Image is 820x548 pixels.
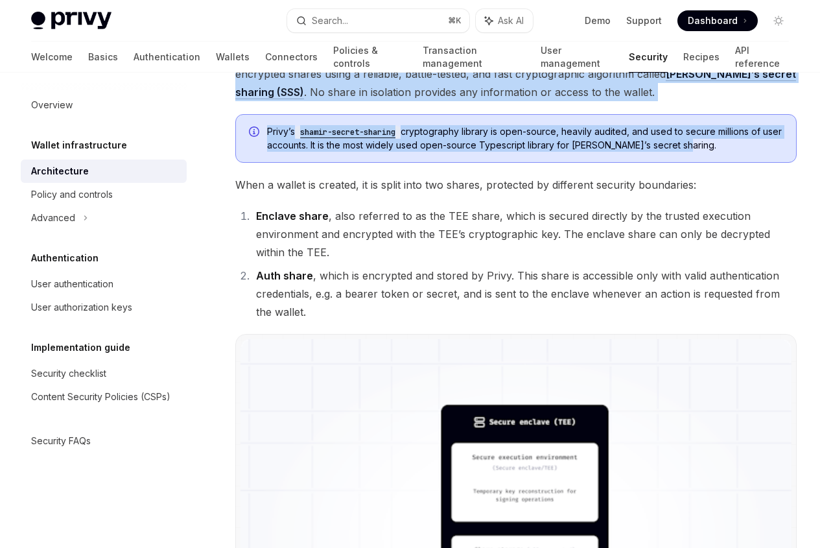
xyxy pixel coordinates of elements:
[31,163,89,179] div: Architecture
[31,433,91,449] div: Security FAQs
[476,9,533,32] button: Ask AI
[216,42,250,73] a: Wallets
[21,296,187,319] a: User authorization keys
[31,366,106,381] div: Security checklist
[448,16,462,26] span: ⌘ K
[31,389,170,405] div: Content Security Policies (CSPs)
[252,207,797,261] li: , also referred to as the TEE share, which is secured directly by the trusted execution environme...
[31,12,111,30] img: light logo
[31,340,130,355] h5: Implementation guide
[134,42,200,73] a: Authentication
[31,250,99,266] h5: Authentication
[585,14,611,27] a: Demo
[31,97,73,113] div: Overview
[256,269,313,282] strong: Auth share
[252,267,797,321] li: , which is encrypted and stored by Privy. This share is accessible only with valid authentication...
[295,126,401,139] code: shamir-secret-sharing
[735,42,789,73] a: API reference
[265,42,318,73] a: Connectors
[31,42,73,73] a: Welcome
[249,126,262,139] svg: Info
[88,42,118,73] a: Basics
[768,10,789,31] button: Toggle dark mode
[423,42,525,73] a: Transaction management
[31,187,113,202] div: Policy and controls
[629,42,668,73] a: Security
[31,300,132,315] div: User authorization keys
[21,385,187,409] a: Content Security Policies (CSPs)
[541,42,613,73] a: User management
[21,183,187,206] a: Policy and controls
[21,160,187,183] a: Architecture
[21,362,187,385] a: Security checklist
[312,13,348,29] div: Search...
[626,14,662,27] a: Support
[688,14,738,27] span: Dashboard
[235,47,797,101] span: Key sharding and assembly only ever occur within the trusted execution environment. Private keys ...
[333,42,407,73] a: Policies & controls
[31,276,113,292] div: User authentication
[498,14,524,27] span: Ask AI
[267,125,783,152] span: Privy’s cryptography library is open-source, heavily audited, and used to secure millions of user...
[683,42,720,73] a: Recipes
[31,137,127,153] h5: Wallet infrastructure
[21,429,187,453] a: Security FAQs
[21,272,187,296] a: User authentication
[21,93,187,117] a: Overview
[287,9,469,32] button: Search...⌘K
[31,210,75,226] div: Advanced
[235,176,797,194] span: When a wallet is created, it is split into two shares, protected by different security boundaries:
[295,126,401,137] a: shamir-secret-sharing
[256,209,329,222] strong: Enclave share
[677,10,758,31] a: Dashboard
